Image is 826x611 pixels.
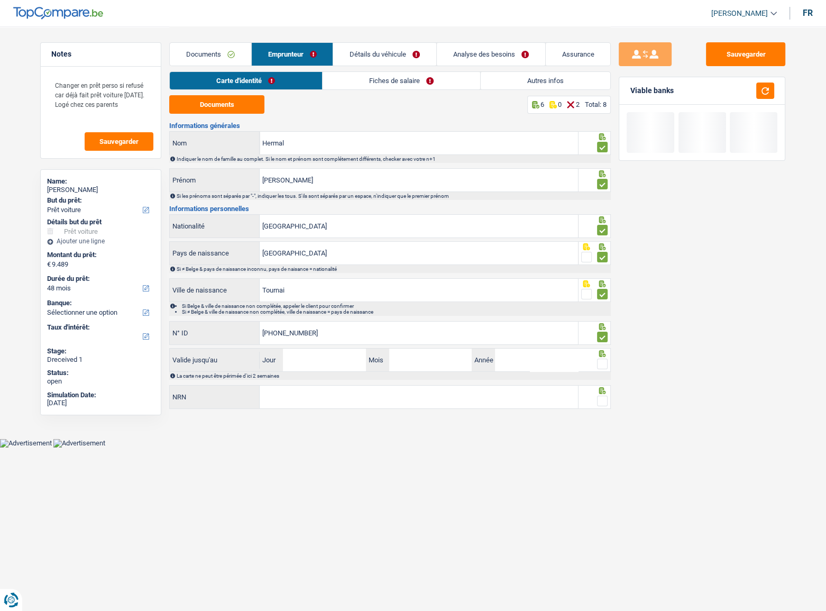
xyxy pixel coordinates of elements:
[558,101,562,108] p: 0
[170,43,251,66] a: Documents
[47,323,152,332] label: Taux d'intérêt:
[47,399,154,407] div: [DATE]
[711,9,768,18] span: [PERSON_NAME]
[575,101,579,108] p: 2
[177,266,610,272] div: Si ≠ Belge & pays de naissance inconnu, pays de naisance = nationalité
[51,50,150,59] h5: Notes
[283,349,365,371] input: JJ
[389,349,472,371] input: MM
[47,347,154,355] div: Stage:
[472,349,495,371] label: Année
[703,5,777,22] a: [PERSON_NAME]
[47,260,51,269] span: €
[47,355,154,364] div: Dreceived 1
[169,122,611,129] h3: Informations générales
[260,386,578,408] input: 12.12.12-123.12
[85,132,153,151] button: Sauvegarder
[47,391,154,399] div: Simulation Date:
[170,279,260,302] label: Ville de naissance
[169,95,264,114] button: Documents
[260,349,283,371] label: Jour
[366,349,389,371] label: Mois
[260,242,578,265] input: Belgique
[47,299,152,307] label: Banque:
[47,251,152,259] label: Montant du prêt:
[170,386,260,408] label: NRN
[47,186,154,194] div: [PERSON_NAME]
[177,156,610,162] div: Indiquer le nom de famille au complet. Si le nom et prénom sont complétement différents, checker ...
[252,43,333,66] a: Emprunteur
[99,138,139,145] span: Sauvegarder
[182,303,610,309] li: Si Belge & ville de naissance non complétée, appeler le client pour confirmer
[47,369,154,377] div: Status:
[630,86,673,95] div: Viable banks
[47,377,154,386] div: open
[47,275,152,283] label: Durée du prêt:
[47,177,154,186] div: Name:
[170,132,260,154] label: Nom
[177,373,610,379] div: La carte ne peut être périmée d'ici 2 semaines
[495,349,577,371] input: AAAA
[47,238,154,245] div: Ajouter une ligne
[584,101,606,108] div: Total: 8
[169,205,611,212] h3: Informations personnelles
[803,8,813,18] div: fr
[47,218,154,226] div: Détails but du prêt
[47,196,152,205] label: But du prêt:
[481,72,610,89] a: Autres infos
[540,101,544,108] p: 6
[437,43,545,66] a: Analyse des besoins
[260,322,578,344] input: 590-1234567-89
[13,7,103,20] img: TopCompare Logo
[546,43,611,66] a: Assurance
[170,352,260,369] label: Valide jusqu'au
[333,43,436,66] a: Détails du véhicule
[323,72,480,89] a: Fiches de salaire
[177,193,610,199] div: Si les prénoms sont séparés par "-", indiquer les tous. S'ils sont séparés par un espace, n'indiq...
[170,322,260,344] label: N° ID
[706,42,785,66] button: Sauvegarder
[170,242,260,265] label: Pays de naissance
[182,309,610,315] li: Si ≠ Belge & ville de naissance non complétée, ville de naissance = pays de naissance
[170,215,260,238] label: Nationalité
[260,215,578,238] input: Belgique
[170,72,322,89] a: Carte d'identité
[170,169,260,191] label: Prénom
